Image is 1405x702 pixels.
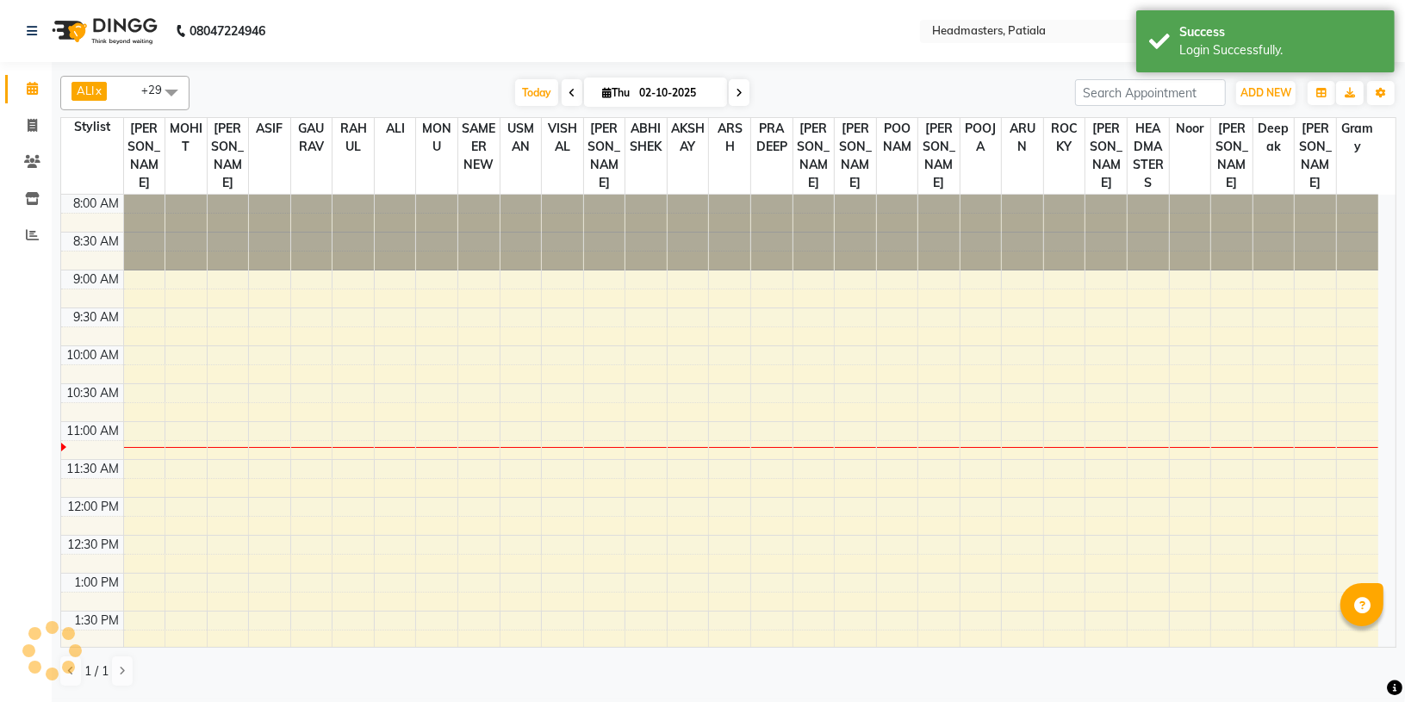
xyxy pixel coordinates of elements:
span: ALI [77,84,94,97]
div: 12:00 PM [65,498,123,516]
input: 2025-10-02 [634,80,720,106]
span: ALI [375,118,416,140]
span: Thu [598,86,634,99]
span: SAMEER NEW [458,118,500,176]
span: +29 [141,83,175,96]
div: 10:00 AM [64,346,123,364]
span: [PERSON_NAME] [1295,118,1336,194]
span: [PERSON_NAME] [1085,118,1127,194]
button: ADD NEW [1236,81,1296,105]
span: ROCKY [1044,118,1085,158]
span: Gramy [1337,118,1378,158]
span: ARUN [1002,118,1043,158]
div: Stylist [61,118,123,136]
div: 8:00 AM [71,195,123,213]
span: [PERSON_NAME] [918,118,960,194]
span: AKSHAY [668,118,709,158]
span: RAHUL [333,118,374,158]
span: MOHIT [165,118,207,158]
div: 9:00 AM [71,270,123,289]
span: [PERSON_NAME] [124,118,165,194]
span: Deepak [1253,118,1295,158]
span: ARSH [709,118,750,158]
b: 08047224946 [190,7,265,55]
div: 9:30 AM [71,308,123,326]
img: logo [44,7,162,55]
span: PRADEEP [751,118,793,158]
div: 12:30 PM [65,536,123,554]
span: [PERSON_NAME] [793,118,835,194]
div: Login Successfully. [1179,41,1382,59]
span: POOJA [960,118,1002,158]
div: 11:00 AM [64,422,123,440]
span: [PERSON_NAME] [1211,118,1253,194]
div: 11:30 AM [64,460,123,478]
span: MONU [416,118,457,158]
span: POONAM [877,118,918,158]
span: GAURAV [291,118,333,158]
span: HEADMASTERS [1128,118,1169,194]
span: ABHISHEK [625,118,667,158]
span: Noor [1170,118,1211,140]
div: 1:30 PM [71,612,123,630]
span: USMAN [500,118,542,158]
div: Success [1179,23,1382,41]
div: 8:30 AM [71,233,123,251]
span: [PERSON_NAME] [835,118,876,194]
span: Today [515,79,558,106]
span: VISHAL [542,118,583,158]
span: ADD NEW [1240,86,1291,99]
a: x [94,84,102,97]
div: 1:00 PM [71,574,123,592]
span: ASIF [249,118,290,140]
span: 1 / 1 [84,662,109,680]
span: [PERSON_NAME] [208,118,249,194]
span: [PERSON_NAME] [584,118,625,194]
input: Search Appointment [1075,79,1226,106]
div: 10:30 AM [64,384,123,402]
